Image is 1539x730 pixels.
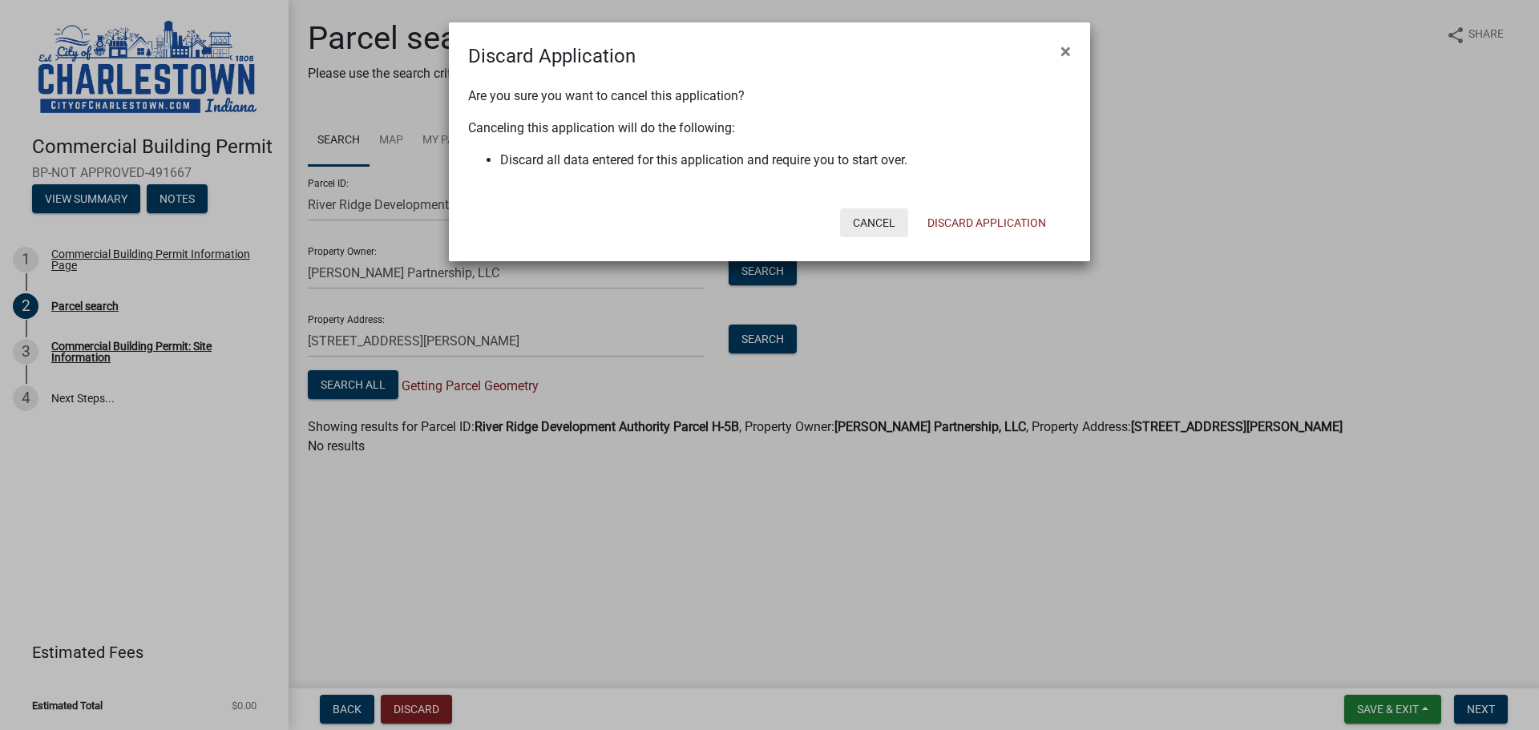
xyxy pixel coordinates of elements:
p: Canceling this application will do the following: [468,119,1071,138]
button: Close [1048,29,1084,74]
h4: Discard Application [468,42,636,71]
button: Discard Application [915,208,1059,237]
span: × [1060,40,1071,63]
li: Discard all data entered for this application and require you to start over. [500,151,1071,170]
p: Are you sure you want to cancel this application? [468,87,1071,106]
button: Cancel [840,208,908,237]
